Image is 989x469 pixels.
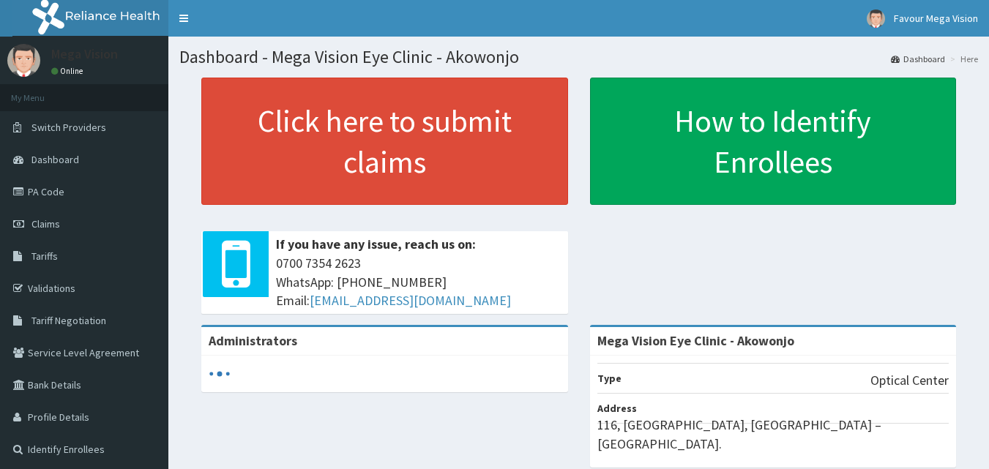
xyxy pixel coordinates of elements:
[209,363,231,385] svg: audio-loading
[51,66,86,76] a: Online
[590,78,957,205] a: How to Identify Enrollees
[276,254,561,310] span: 0700 7354 2623 WhatsApp: [PHONE_NUMBER] Email:
[31,314,106,327] span: Tariff Negotiation
[179,48,978,67] h1: Dashboard - Mega Vision Eye Clinic - Akowonjo
[31,121,106,134] span: Switch Providers
[51,48,118,61] p: Mega Vision
[867,10,885,28] img: User Image
[597,416,949,453] p: 116, [GEOGRAPHIC_DATA], [GEOGRAPHIC_DATA] – [GEOGRAPHIC_DATA].
[31,249,58,263] span: Tariffs
[276,236,476,252] b: If you have any issue, reach us on:
[310,292,511,309] a: [EMAIL_ADDRESS][DOMAIN_NAME]
[597,372,622,385] b: Type
[597,332,794,349] strong: Mega Vision Eye Clinic - Akowonjo
[870,371,949,390] p: Optical Center
[31,217,60,230] span: Claims
[209,332,297,349] b: Administrators
[201,78,568,205] a: Click here to submit claims
[31,153,79,166] span: Dashboard
[894,12,978,25] span: Favour Mega Vision
[947,53,978,65] li: Here
[597,402,637,415] b: Address
[7,44,40,77] img: User Image
[891,53,945,65] a: Dashboard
